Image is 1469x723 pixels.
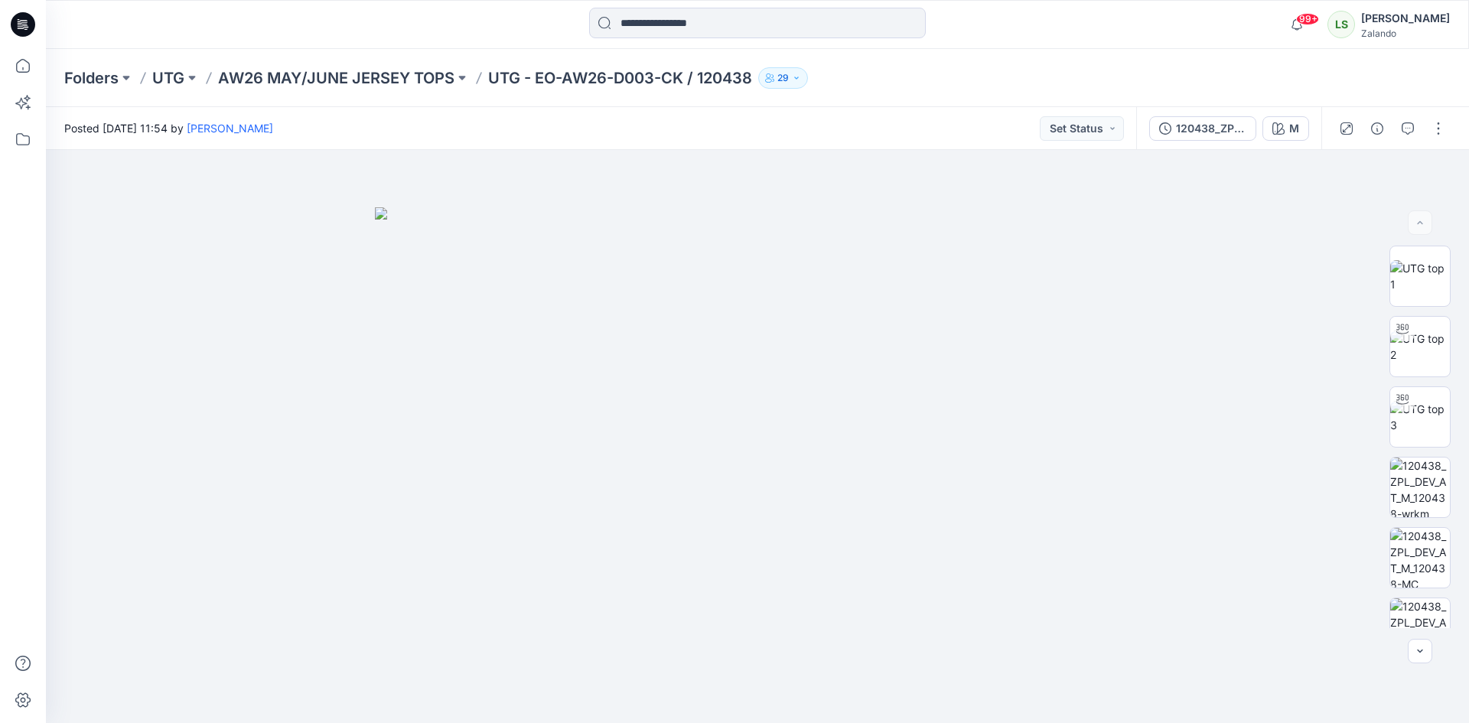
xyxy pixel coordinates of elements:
img: UTG top 1 [1390,260,1450,292]
img: 120438_ZPL_DEV_AT_M_120438-MC [1390,528,1450,588]
div: LS [1327,11,1355,38]
span: Posted [DATE] 11:54 by [64,120,273,136]
button: Details [1365,116,1389,141]
button: 120438_ZPL_DEV [1149,116,1256,141]
img: UTG top 2 [1390,331,1450,363]
div: M [1289,120,1299,137]
button: M [1262,116,1309,141]
img: 120438_ZPL_DEV_AT_M_120438-patterns [1390,598,1450,658]
a: Folders [64,67,119,89]
img: 120438_ZPL_DEV_AT_M_120438-wrkm [1390,458,1450,517]
div: [PERSON_NAME] [1361,9,1450,28]
a: AW26 MAY/JUNE JERSEY TOPS [218,67,454,89]
p: UTG - EO-AW26-D003-CK / 120438 [488,67,752,89]
a: [PERSON_NAME] [187,122,273,135]
div: 120438_ZPL_DEV [1176,120,1246,137]
span: 99+ [1296,13,1319,25]
img: UTG top 3 [1390,401,1450,433]
div: Zalando [1361,28,1450,39]
button: 29 [758,67,808,89]
p: 29 [777,70,789,86]
a: UTG [152,67,184,89]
